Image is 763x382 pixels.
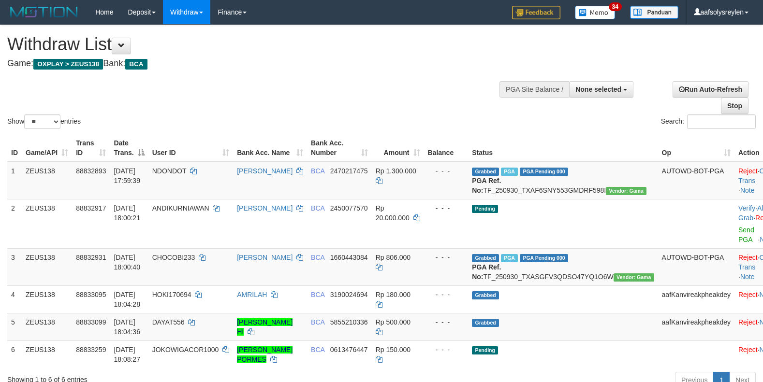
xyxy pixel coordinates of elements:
[311,204,324,212] span: BCA
[658,313,734,340] td: aafKanvireakpheakdey
[152,167,187,175] span: NDONDOT
[472,291,499,299] span: Grabbed
[738,346,758,354] a: Reject
[740,273,755,281] a: Note
[76,318,106,326] span: 88833099
[311,318,324,326] span: BCA
[311,346,324,354] span: BCA
[468,134,658,162] th: Status
[575,85,621,93] span: None selected
[614,273,654,282] span: Vendor URL: https://trx31.1velocity.biz
[311,167,324,175] span: BCA
[7,199,22,248] td: 2
[76,254,106,261] span: 88832931
[661,114,756,129] label: Search:
[114,346,140,363] span: [DATE] 18:08:27
[110,134,148,162] th: Date Trans.: activate to sort column descending
[512,6,560,19] img: Feedback.jpg
[738,291,758,298] a: Reject
[658,134,734,162] th: Op: activate to sort column ascending
[7,35,499,54] h1: Withdraw List
[22,248,72,285] td: ZEUS138
[330,254,368,261] span: Copy 1660443084 to clipboard
[24,114,60,129] select: Showentries
[501,254,518,262] span: Marked by aafsolysreylen
[376,167,416,175] span: Rp 1.300.000
[428,317,465,327] div: - - -
[7,5,81,19] img: MOTION_logo.png
[472,254,499,262] span: Grabbed
[152,318,185,326] span: DAYAT556
[609,2,622,11] span: 34
[738,167,758,175] a: Reject
[606,187,646,195] span: Vendor URL: https://trx31.1velocity.biz
[7,313,22,340] td: 5
[7,285,22,313] td: 4
[738,254,758,261] a: Reject
[22,340,72,368] td: ZEUS138
[237,318,293,336] a: [PERSON_NAME] HI
[376,291,411,298] span: Rp 180.000
[569,81,633,98] button: None selected
[114,254,140,271] span: [DATE] 18:00:40
[738,318,758,326] a: Reject
[114,291,140,308] span: [DATE] 18:04:28
[7,114,81,129] label: Show entries
[330,318,368,326] span: Copy 5855210336 to clipboard
[237,291,267,298] a: AMRILAH
[658,285,734,313] td: aafKanvireakpheakdey
[738,226,754,243] a: Send PGA
[237,346,293,363] a: [PERSON_NAME] PORMES
[7,59,499,69] h4: Game: Bank:
[114,204,140,222] span: [DATE] 18:00:21
[114,167,140,184] span: [DATE] 17:59:39
[7,134,22,162] th: ID
[376,204,410,222] span: Rp 20.000.000
[152,254,195,261] span: CHOCOBI233
[740,186,755,194] a: Note
[575,6,616,19] img: Button%20Memo.svg
[152,204,209,212] span: ANDIKURNIAWAN
[376,318,411,326] span: Rp 500.000
[428,166,465,176] div: - - -
[76,204,106,212] span: 88832917
[76,291,106,298] span: 88833095
[472,177,501,194] b: PGA Ref. No:
[472,263,501,281] b: PGA Ref. No:
[311,254,324,261] span: BCA
[7,162,22,199] td: 1
[330,291,368,298] span: Copy 3190024694 to clipboard
[472,205,498,213] span: Pending
[472,168,499,176] span: Grabbed
[687,114,756,129] input: Search:
[376,254,411,261] span: Rp 806.000
[499,81,569,98] div: PGA Site Balance /
[148,134,233,162] th: User ID: activate to sort column ascending
[307,134,372,162] th: Bank Acc. Number: activate to sort column ascending
[152,291,191,298] span: HOKI170694
[738,204,755,212] a: Verify
[22,162,72,199] td: ZEUS138
[721,98,748,114] a: Stop
[468,248,658,285] td: TF_250930_TXASGFV3QDSO47YQ1O6W
[233,134,307,162] th: Bank Acc. Name: activate to sort column ascending
[7,248,22,285] td: 3
[424,134,469,162] th: Balance
[472,319,499,327] span: Grabbed
[472,346,498,354] span: Pending
[428,203,465,213] div: - - -
[152,346,219,354] span: JOKOWIGACOR1000
[376,346,411,354] span: Rp 150.000
[658,248,734,285] td: AUTOWD-BOT-PGA
[330,346,368,354] span: Copy 0613476447 to clipboard
[72,134,110,162] th: Trans ID: activate to sort column ascending
[428,290,465,299] div: - - -
[673,81,748,98] a: Run Auto-Refresh
[22,313,72,340] td: ZEUS138
[428,253,465,262] div: - - -
[22,134,72,162] th: Game/API: activate to sort column ascending
[76,346,106,354] span: 88833259
[630,6,678,19] img: panduan.png
[7,340,22,368] td: 6
[237,167,293,175] a: [PERSON_NAME]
